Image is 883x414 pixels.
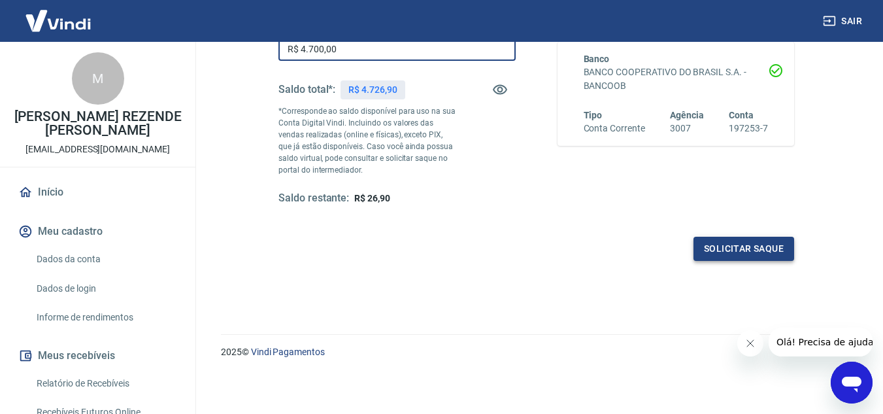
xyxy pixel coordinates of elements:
[31,246,180,273] a: Dados da conta
[278,83,335,96] h5: Saldo total*:
[31,304,180,331] a: Informe de rendimentos
[820,9,867,33] button: Sair
[729,110,754,120] span: Conta
[729,122,768,135] h6: 197253-7
[670,122,704,135] h6: 3007
[25,143,170,156] p: [EMAIL_ADDRESS][DOMAIN_NAME]
[16,178,180,207] a: Início
[831,362,873,404] iframe: Botão para abrir a janela de mensagens
[670,110,704,120] span: Agência
[278,105,456,176] p: *Corresponde ao saldo disponível para uso na sua Conta Digital Vindi. Incluindo os valores das ve...
[16,217,180,246] button: Meu cadastro
[584,110,603,120] span: Tipo
[354,193,390,203] span: R$ 26,90
[16,341,180,370] button: Meus recebíveis
[584,65,769,93] h6: BANCO COOPERATIVO DO BRASIL S.A. - BANCOOB
[737,330,763,356] iframe: Fechar mensagem
[8,9,110,20] span: Olá! Precisa de ajuda?
[16,1,101,41] img: Vindi
[31,275,180,302] a: Dados de login
[584,122,645,135] h6: Conta Corrente
[584,54,610,64] span: Banco
[72,52,124,105] div: M
[221,345,852,359] p: 2025 ©
[10,110,185,137] p: [PERSON_NAME] REZENDE [PERSON_NAME]
[278,192,349,205] h5: Saldo restante:
[348,83,397,97] p: R$ 4.726,90
[251,347,325,357] a: Vindi Pagamentos
[693,237,794,261] button: Solicitar saque
[31,370,180,397] a: Relatório de Recebíveis
[769,328,873,356] iframe: Mensagem da empresa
